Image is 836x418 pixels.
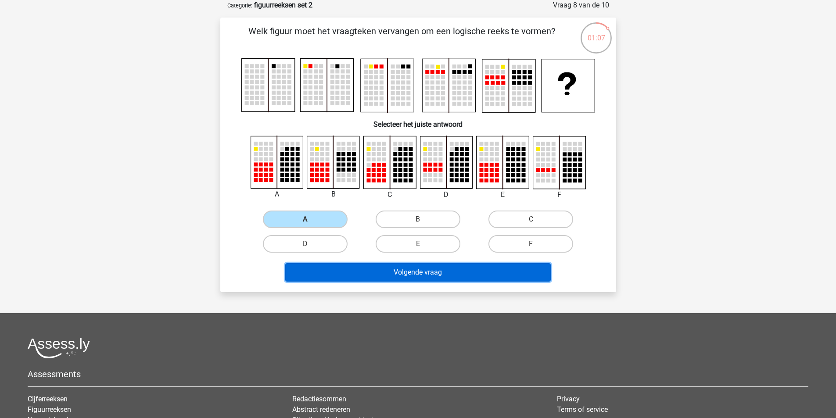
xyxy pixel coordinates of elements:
a: Terms of service [557,405,608,414]
small: Categorie: [227,2,252,9]
div: B [300,189,366,200]
label: B [376,211,460,228]
label: D [263,235,348,253]
div: D [413,189,480,200]
label: A [263,211,348,228]
strong: figuurreeksen set 2 [254,1,312,9]
img: Assessly logo [28,338,90,358]
div: E [470,189,536,200]
a: Privacy [557,395,580,403]
div: F [526,189,592,200]
a: Figuurreeksen [28,405,71,414]
button: Volgende vraag [285,263,551,282]
label: F [488,235,573,253]
p: Welk figuur moet het vraagteken vervangen om een logische reeks te vormen? [234,25,569,51]
a: Cijferreeksen [28,395,68,403]
div: A [244,189,310,200]
label: E [376,235,460,253]
h6: Selecteer het juiste antwoord [234,113,602,129]
label: C [488,211,573,228]
h5: Assessments [28,369,808,379]
a: Redactiesommen [292,395,346,403]
div: C [357,189,423,200]
a: Abstract redeneren [292,405,350,414]
div: 01:07 [580,21,613,43]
